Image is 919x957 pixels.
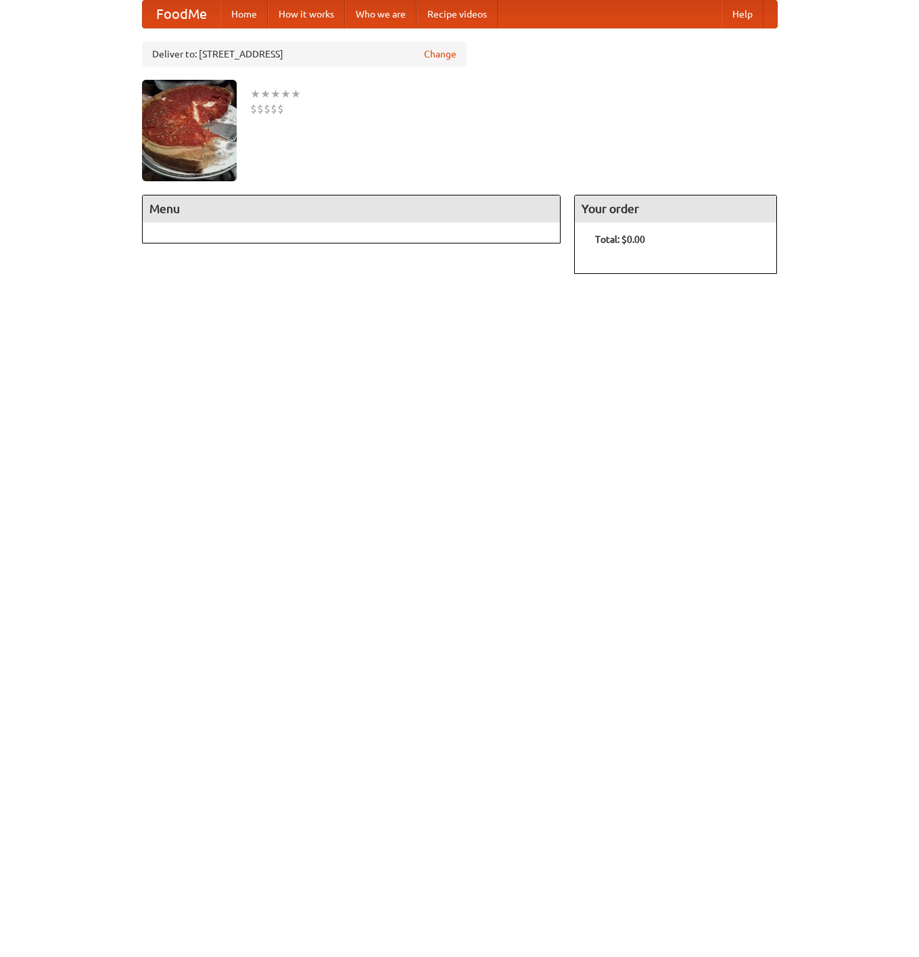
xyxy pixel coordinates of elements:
li: $ [270,101,277,116]
li: ★ [270,87,281,101]
li: $ [250,101,257,116]
a: Recipe videos [417,1,498,28]
li: ★ [281,87,291,101]
a: Who we are [345,1,417,28]
li: $ [257,101,264,116]
h4: Menu [143,195,561,223]
a: FoodMe [143,1,220,28]
a: Home [220,1,268,28]
h4: Your order [575,195,776,223]
b: Total: $0.00 [595,234,645,245]
li: ★ [250,87,260,101]
li: ★ [291,87,301,101]
a: Change [424,47,456,61]
img: angular.jpg [142,80,237,181]
a: How it works [268,1,345,28]
li: $ [264,101,270,116]
a: Help [722,1,763,28]
div: Deliver to: [STREET_ADDRESS] [142,42,467,66]
li: $ [277,101,284,116]
li: ★ [260,87,270,101]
